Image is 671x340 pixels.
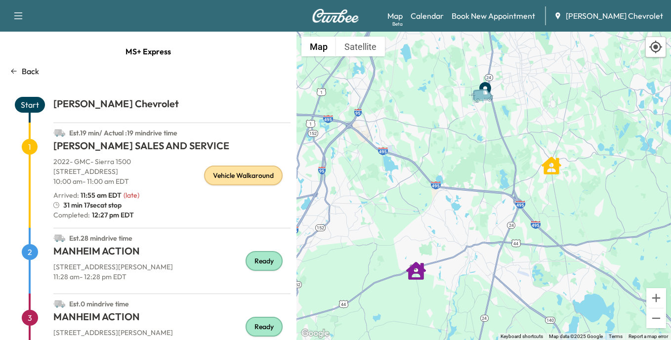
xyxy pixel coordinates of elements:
button: Zoom out [646,308,666,328]
h1: [PERSON_NAME] Chevrolet [53,97,291,115]
span: MS+ Express [126,42,171,61]
p: [STREET_ADDRESS][PERSON_NAME] [53,328,291,338]
span: 31 min 17sec at stop [63,200,122,210]
a: Book New Appointment [452,10,535,22]
span: Est. 19 min / Actual : 19 min drive time [69,128,177,137]
button: Zoom in [646,288,666,308]
h1: MANHEIM ACTION [53,244,291,262]
div: Ready [246,317,283,337]
p: [STREET_ADDRESS][PERSON_NAME] [53,262,291,272]
p: 2022 - GMC - Sierra 1500 [53,157,291,167]
img: Google [299,327,332,340]
span: ( late ) [124,191,139,200]
p: 10:00 am - 11:00 am EDT [53,176,291,186]
div: Beta [392,20,403,28]
a: MapBeta [387,10,403,22]
h1: [PERSON_NAME] SALES AND SERVICE [53,139,291,157]
gmp-advanced-marker: Van [468,78,503,95]
span: [PERSON_NAME] Chevrolet [566,10,663,22]
gmp-advanced-marker: LABELLE SALES AND SERVICE [542,151,561,170]
div: Vehicle Walkaround [204,166,283,185]
a: Terms (opens in new tab) [609,334,623,339]
span: Start [15,97,45,113]
p: 11:28 am - 12:28 pm EDT [53,272,291,282]
span: Est. 0 min drive time [69,299,129,308]
span: Map data ©2025 Google [549,334,603,339]
div: Recenter map [645,37,666,57]
a: Calendar [411,10,444,22]
h1: MANHEIM ACTION [53,310,291,328]
p: Back [22,65,39,77]
button: Keyboard shortcuts [501,333,543,340]
p: [STREET_ADDRESS] [53,167,291,176]
div: Ready [246,251,283,271]
button: Show street map [301,37,336,56]
span: 2 [22,244,38,260]
button: Show satellite imagery [336,37,385,56]
span: Est. 28 min drive time [69,234,132,243]
span: 11:55 am EDT [81,191,122,200]
a: Report a map error [629,334,668,339]
a: Open this area in Google Maps (opens a new window) [299,327,332,340]
gmp-advanced-marker: MANHEIM ACTION [406,256,426,276]
span: 3 [22,310,38,326]
gmp-advanced-marker: End Point [475,76,495,95]
span: 12:27 pm EDT [90,210,134,220]
p: Completed: [53,210,291,220]
span: 1 [22,139,38,155]
p: Arrived : [53,190,122,200]
img: Curbee Logo [312,9,359,23]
